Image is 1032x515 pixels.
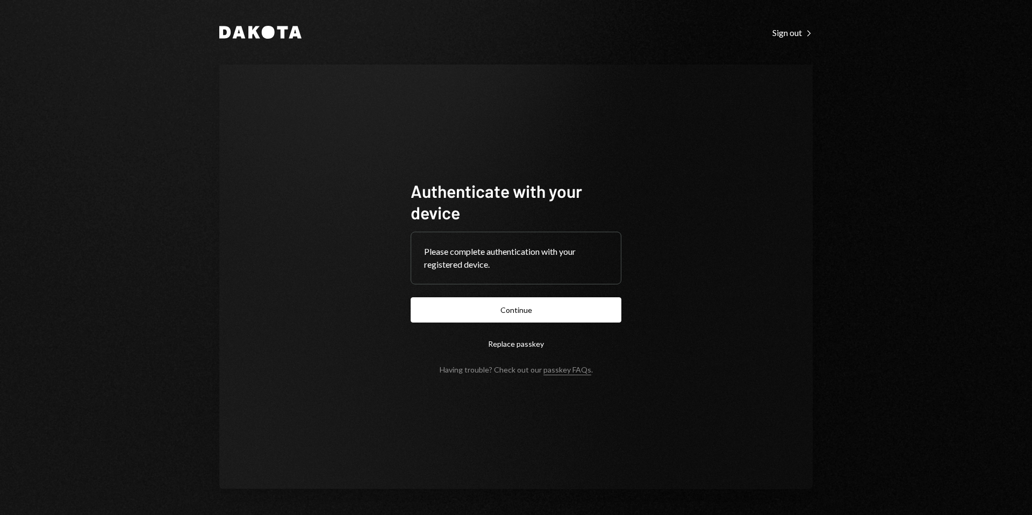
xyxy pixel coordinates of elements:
[411,331,621,356] button: Replace passkey
[543,365,591,375] a: passkey FAQs
[424,245,608,271] div: Please complete authentication with your registered device.
[772,26,813,38] a: Sign out
[411,297,621,323] button: Continue
[772,27,813,38] div: Sign out
[440,365,593,374] div: Having trouble? Check out our .
[411,180,621,223] h1: Authenticate with your device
